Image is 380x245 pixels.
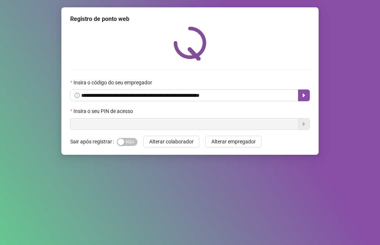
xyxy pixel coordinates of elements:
span: caret-right [301,92,307,98]
label: Sair após registrar [70,136,117,147]
span: Alterar colaborador [149,138,194,146]
div: Registro de ponto web [70,15,310,23]
span: Alterar empregador [211,138,256,146]
label: Insira o código do seu empregador [70,78,157,87]
button: Alterar empregador [205,136,262,147]
img: QRPoint [173,26,207,61]
span: info-circle [75,93,80,98]
button: Alterar colaborador [143,136,200,147]
label: Insira o seu PIN de acesso [70,107,138,115]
